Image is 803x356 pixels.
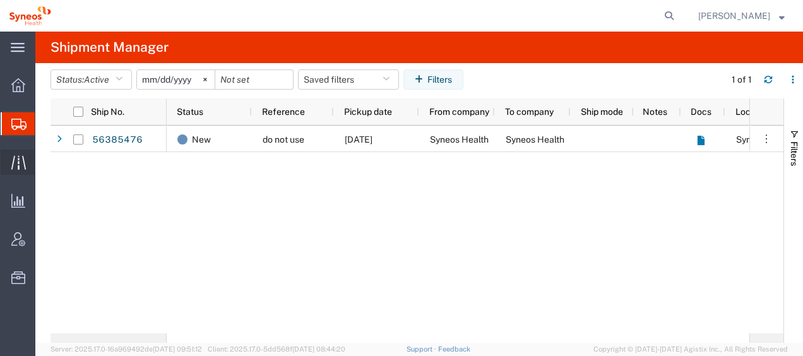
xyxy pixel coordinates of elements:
[691,107,711,117] span: Docs
[262,107,305,117] span: Reference
[263,134,304,145] span: do not use
[506,134,564,145] span: Syneos Health
[84,74,109,85] span: Active
[429,107,489,117] span: From company
[292,345,345,353] span: [DATE] 08:44:20
[192,126,211,153] span: New
[438,345,470,353] a: Feedback
[137,70,215,89] input: Not set
[407,345,438,353] a: Support
[593,344,788,355] span: Copyright © [DATE]-[DATE] Agistix Inc., All Rights Reserved
[91,107,124,117] span: Ship No.
[345,134,372,145] span: 08/29/2025
[581,107,623,117] span: Ship mode
[732,73,754,86] div: 1 of 1
[51,32,169,63] h4: Shipment Manager
[177,107,203,117] span: Status
[298,69,399,90] button: Saved filters
[430,134,489,145] span: Syneos Health
[735,107,771,117] span: Location
[9,6,51,25] img: logo
[698,9,770,23] span: Igor Lopez Campayo
[505,107,554,117] span: To company
[92,130,143,150] a: 56385476
[208,345,345,353] span: Client: 2025.17.0-5dd568f
[403,69,463,90] button: Filters
[153,345,202,353] span: [DATE] 09:51:12
[51,69,132,90] button: Status:Active
[643,107,667,117] span: Notes
[698,8,785,23] button: [PERSON_NAME]
[789,141,799,166] span: Filters
[215,70,293,89] input: Not set
[344,107,392,117] span: Pickup date
[51,345,202,353] span: Server: 2025.17.0-16a969492de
